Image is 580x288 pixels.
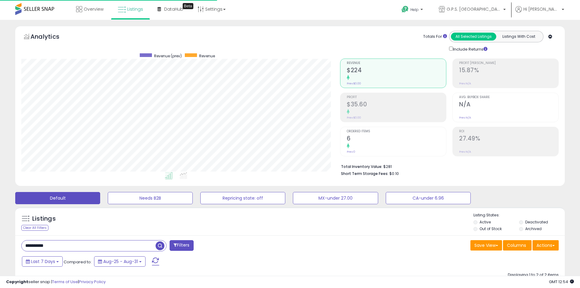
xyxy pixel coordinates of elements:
[347,101,446,109] h2: $35.60
[341,171,388,176] b: Short Term Storage Fees:
[389,171,399,176] span: $0.10
[84,6,104,12] span: Overview
[341,164,382,169] b: Total Inventory Value:
[525,219,548,225] label: Deactivated
[127,6,143,12] span: Listings
[445,45,495,52] div: Include Returns
[508,272,559,278] div: Displaying 1 to 2 of 2 items
[459,130,558,133] span: ROI
[459,62,558,65] span: Profit [PERSON_NAME]
[496,33,541,41] button: Listings With Cost
[480,219,491,225] label: Active
[347,62,446,65] span: Revenue
[423,34,447,40] div: Totals For
[473,212,565,218] p: Listing States:
[341,162,554,170] li: $281
[410,7,419,12] span: Help
[401,5,409,13] i: Get Help
[164,6,183,12] span: DataHub
[480,226,502,231] label: Out of Stock
[15,192,100,204] button: Default
[347,116,361,119] small: Prev: $0.00
[347,67,446,75] h2: $224
[347,130,446,133] span: Ordered Items
[459,150,471,154] small: Prev: N/A
[31,258,55,265] span: Last 7 Days
[170,240,193,251] button: Filters
[503,240,532,251] button: Columns
[32,215,56,223] h5: Listings
[447,6,501,12] span: G.P.S. [GEOGRAPHIC_DATA]
[459,101,558,109] h2: N/A
[451,33,496,41] button: All Selected Listings
[154,53,182,59] span: Revenue (prev)
[52,279,78,285] a: Terms of Use
[533,240,559,251] button: Actions
[293,192,378,204] button: MX-under 27.00
[200,192,285,204] button: Repricing state: off
[459,116,471,119] small: Prev: N/A
[108,192,193,204] button: Needs B2B
[397,1,429,20] a: Help
[6,279,106,285] div: seller snap | |
[459,82,471,85] small: Prev: N/A
[94,256,146,267] button: Aug-25 - Aug-31
[347,82,361,85] small: Prev: $0.00
[459,96,558,99] span: Avg. Buybox Share
[79,279,106,285] a: Privacy Policy
[22,256,63,267] button: Last 7 Days
[347,135,446,143] h2: 6
[523,6,560,12] span: Hi [PERSON_NAME]
[347,96,446,99] span: Profit
[103,258,138,265] span: Aug-25 - Aug-31
[30,32,71,42] h5: Analytics
[515,6,564,20] a: Hi [PERSON_NAME]
[347,150,355,154] small: Prev: 0
[64,259,92,265] span: Compared to:
[459,67,558,75] h2: 15.87%
[21,225,48,231] div: Clear All Filters
[199,53,215,59] span: Revenue
[6,279,28,285] strong: Copyright
[525,226,542,231] label: Archived
[459,135,558,143] h2: 27.49%
[549,279,574,285] span: 2025-09-10 12:54 GMT
[507,242,526,248] span: Columns
[470,240,502,251] button: Save View
[183,3,193,9] div: Tooltip anchor
[386,192,471,204] button: CA-under 6.96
